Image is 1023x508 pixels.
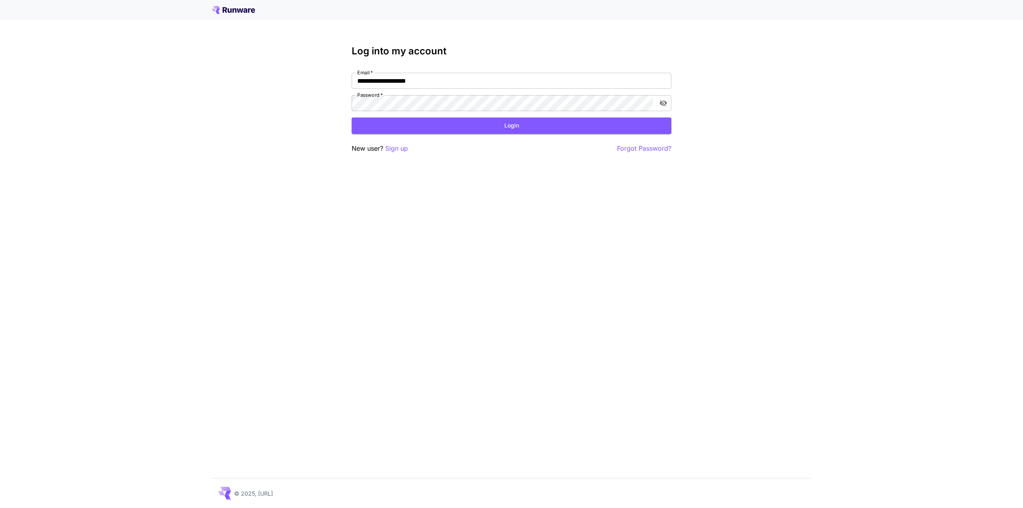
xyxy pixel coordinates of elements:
[234,489,273,498] p: © 2025, [URL]
[352,46,671,57] h3: Log into my account
[352,143,408,153] p: New user?
[617,143,671,153] button: Forgot Password?
[656,96,671,110] button: toggle password visibility
[385,143,408,153] button: Sign up
[352,118,671,134] button: Login
[357,92,383,98] label: Password
[357,69,373,76] label: Email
